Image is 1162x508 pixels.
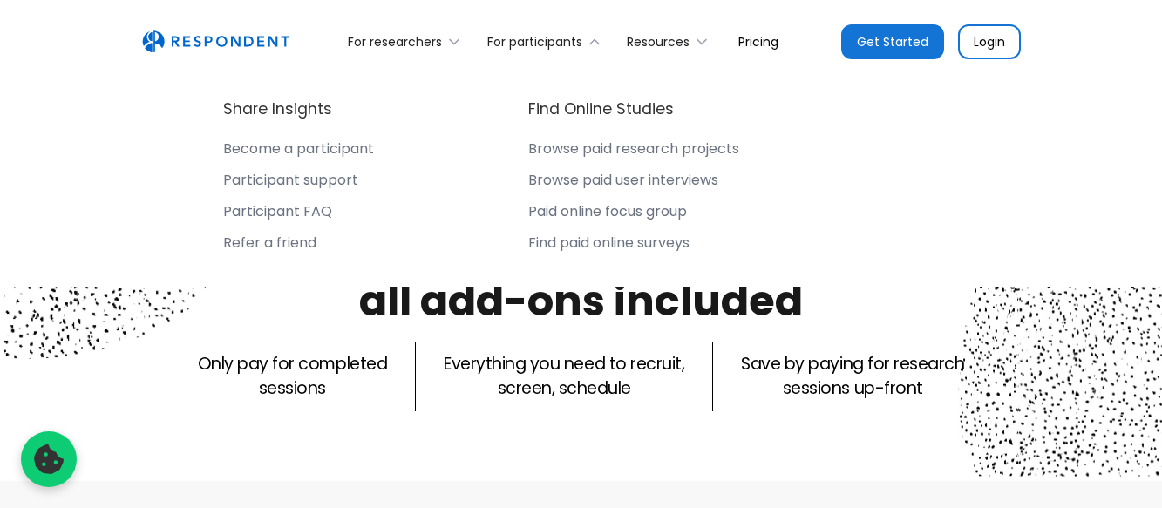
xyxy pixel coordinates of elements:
a: Find paid online surveys [528,234,739,259]
a: Pricing [724,21,792,62]
div: Browse paid user interviews [528,172,718,189]
div: For participants [487,33,582,51]
a: Become a participant [223,140,374,165]
a: Browse paid user interviews [528,172,739,196]
a: Get Started [841,24,944,59]
a: Paid online focus group [528,203,739,227]
img: Untitled UI logotext [142,30,289,53]
p: Only pay for completed sessions [198,352,387,401]
a: Refer a friend [223,234,374,259]
a: Browse paid research projects [528,140,739,165]
div: For researchers [338,21,477,62]
h4: Share Insights [223,98,332,119]
div: Become a participant [223,140,374,158]
a: Participant support [223,172,374,196]
div: Paid online focus group [528,203,687,220]
div: Resources [617,21,724,62]
h4: Find Online Studies [528,98,674,119]
p: Save by paying for research sessions up-front [741,352,964,401]
div: For participants [477,21,616,62]
div: Browse paid research projects [528,140,739,158]
a: home [142,30,289,53]
a: Participant FAQ [223,203,374,227]
div: Participant FAQ [223,203,332,220]
p: Everything you need to recruit, screen, schedule [444,352,684,401]
a: Login [958,24,1021,59]
div: Find paid online surveys [528,234,690,252]
div: Resources [627,33,690,51]
div: Participant support [223,172,358,189]
div: For researchers [348,33,442,51]
div: Refer a friend [223,234,316,252]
